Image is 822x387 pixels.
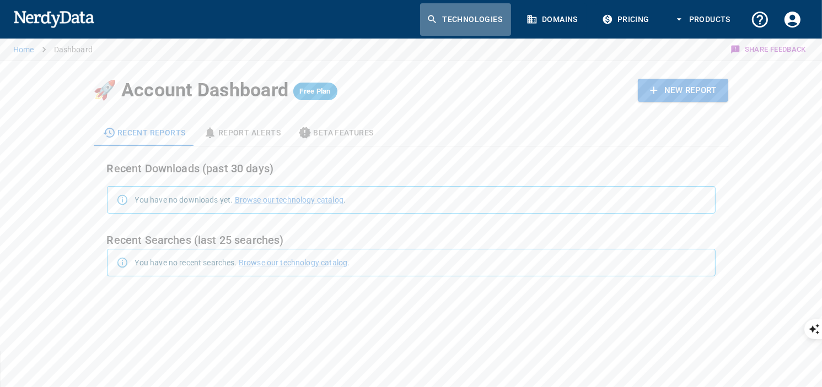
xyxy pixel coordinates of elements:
div: Beta Features [298,126,374,139]
div: You have no recent searches. . [135,253,350,272]
button: Products [667,3,739,36]
a: Browse our technology catalog [239,258,347,267]
h6: Recent Searches (last 25 searches) [107,231,716,249]
p: Dashboard [54,44,93,55]
div: Report Alerts [203,126,281,139]
iframe: Drift Widget Chat Controller [767,331,809,373]
div: Recent Reports [103,126,186,139]
a: Browse our technology catalog [235,195,343,204]
img: NerdyData.com [13,8,94,30]
h6: Recent Downloads (past 30 days) [107,160,716,177]
h4: 🚀 Account Dashboard [94,79,337,101]
div: You have no downloads yet. . [135,190,346,210]
a: Home [13,45,34,54]
button: Support and Documentation [744,3,776,36]
a: Free Plan [293,79,337,101]
button: Account Settings [776,3,809,36]
a: Domains [520,3,587,36]
span: Free Plan [293,87,337,96]
a: Technologies [420,3,511,36]
a: New Report [638,79,728,102]
button: Share Feedback [729,39,809,61]
a: Pricing [595,3,658,36]
nav: breadcrumb [13,39,93,61]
